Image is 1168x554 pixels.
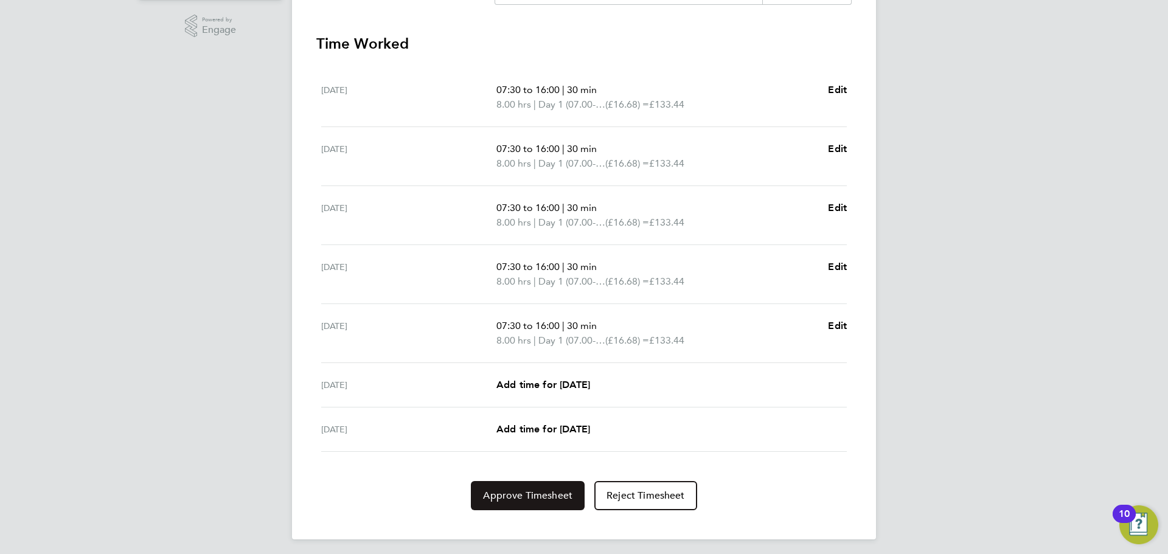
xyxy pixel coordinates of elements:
[649,158,684,169] span: £133.44
[605,99,649,110] span: (£16.68) =
[496,275,531,287] span: 8.00 hrs
[828,260,847,274] a: Edit
[496,202,560,213] span: 07:30 to 16:00
[562,261,565,272] span: |
[562,84,565,95] span: |
[321,142,496,171] div: [DATE]
[534,275,536,287] span: |
[321,319,496,348] div: [DATE]
[649,275,684,287] span: £133.44
[538,274,605,289] span: Day 1 (07.00-20.00)
[321,378,496,392] div: [DATE]
[828,320,847,331] span: Edit
[496,261,560,272] span: 07:30 to 16:00
[649,99,684,110] span: £133.44
[496,320,560,331] span: 07:30 to 16:00
[185,15,237,38] a: Powered byEngage
[202,25,236,35] span: Engage
[828,84,847,95] span: Edit
[828,142,847,156] a: Edit
[567,320,597,331] span: 30 min
[562,143,565,154] span: |
[594,481,697,510] button: Reject Timesheet
[538,97,605,112] span: Day 1 (07.00-20.00)
[1119,514,1130,530] div: 10
[496,334,531,346] span: 8.00 hrs
[496,143,560,154] span: 07:30 to 16:00
[496,379,590,390] span: Add time for [DATE]
[496,422,590,437] a: Add time for [DATE]
[567,261,597,272] span: 30 min
[567,202,597,213] span: 30 min
[828,319,847,333] a: Edit
[828,201,847,215] a: Edit
[321,260,496,289] div: [DATE]
[321,201,496,230] div: [DATE]
[538,333,605,348] span: Day 1 (07.00-20.00)
[534,216,536,228] span: |
[496,99,531,110] span: 8.00 hrs
[567,84,597,95] span: 30 min
[607,490,685,502] span: Reject Timesheet
[316,34,852,54] h3: Time Worked
[605,216,649,228] span: (£16.68) =
[321,422,496,437] div: [DATE]
[605,158,649,169] span: (£16.68) =
[828,261,847,272] span: Edit
[496,216,531,228] span: 8.00 hrs
[496,423,590,435] span: Add time for [DATE]
[562,202,565,213] span: |
[534,158,536,169] span: |
[534,334,536,346] span: |
[649,334,684,346] span: £133.44
[483,490,572,502] span: Approve Timesheet
[828,143,847,154] span: Edit
[496,84,560,95] span: 07:30 to 16:00
[605,334,649,346] span: (£16.68) =
[202,15,236,25] span: Powered by
[562,320,565,331] span: |
[496,158,531,169] span: 8.00 hrs
[534,99,536,110] span: |
[828,202,847,213] span: Edit
[321,83,496,112] div: [DATE]
[538,156,605,171] span: Day 1 (07.00-20.00)
[496,378,590,392] a: Add time for [DATE]
[649,216,684,228] span: £133.44
[828,83,847,97] a: Edit
[538,215,605,230] span: Day 1 (07.00-20.00)
[567,143,597,154] span: 30 min
[471,481,585,510] button: Approve Timesheet
[1119,505,1158,544] button: Open Resource Center, 10 new notifications
[605,275,649,287] span: (£16.68) =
